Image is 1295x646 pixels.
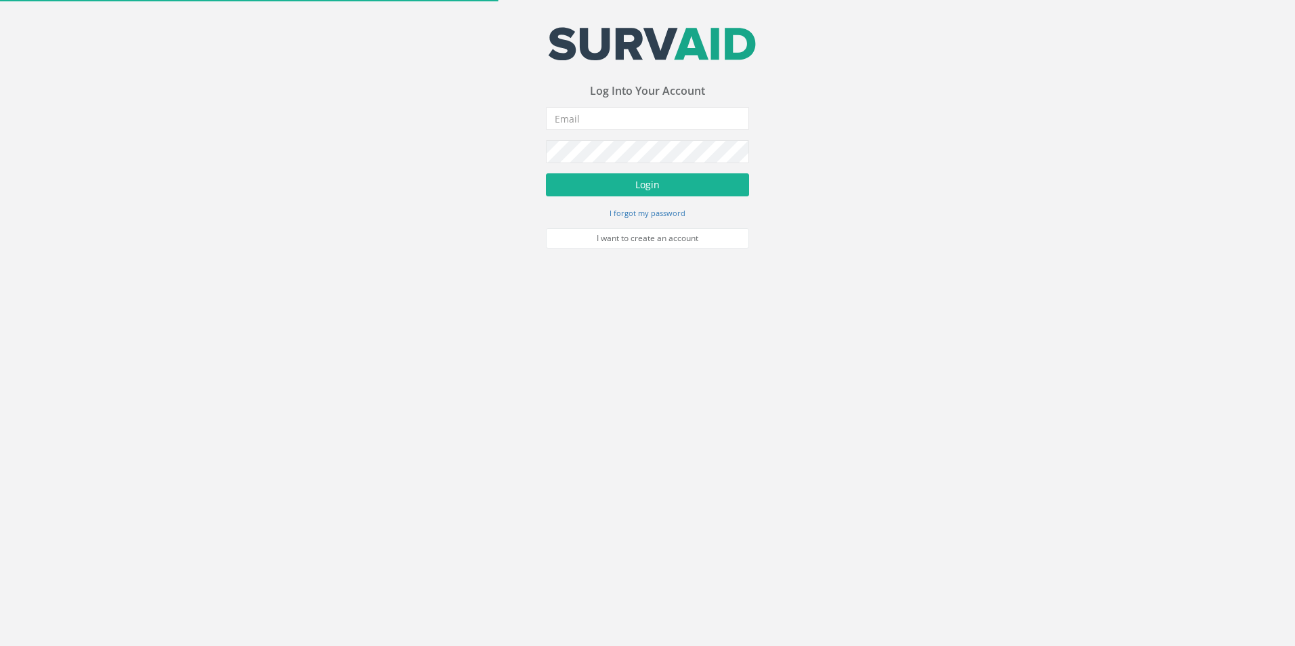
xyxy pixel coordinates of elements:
a: I forgot my password [610,207,685,219]
input: Email [546,107,749,130]
h3: Log Into Your Account [546,85,749,98]
button: Login [546,173,749,196]
small: I forgot my password [610,208,685,218]
a: I want to create an account [546,228,749,249]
